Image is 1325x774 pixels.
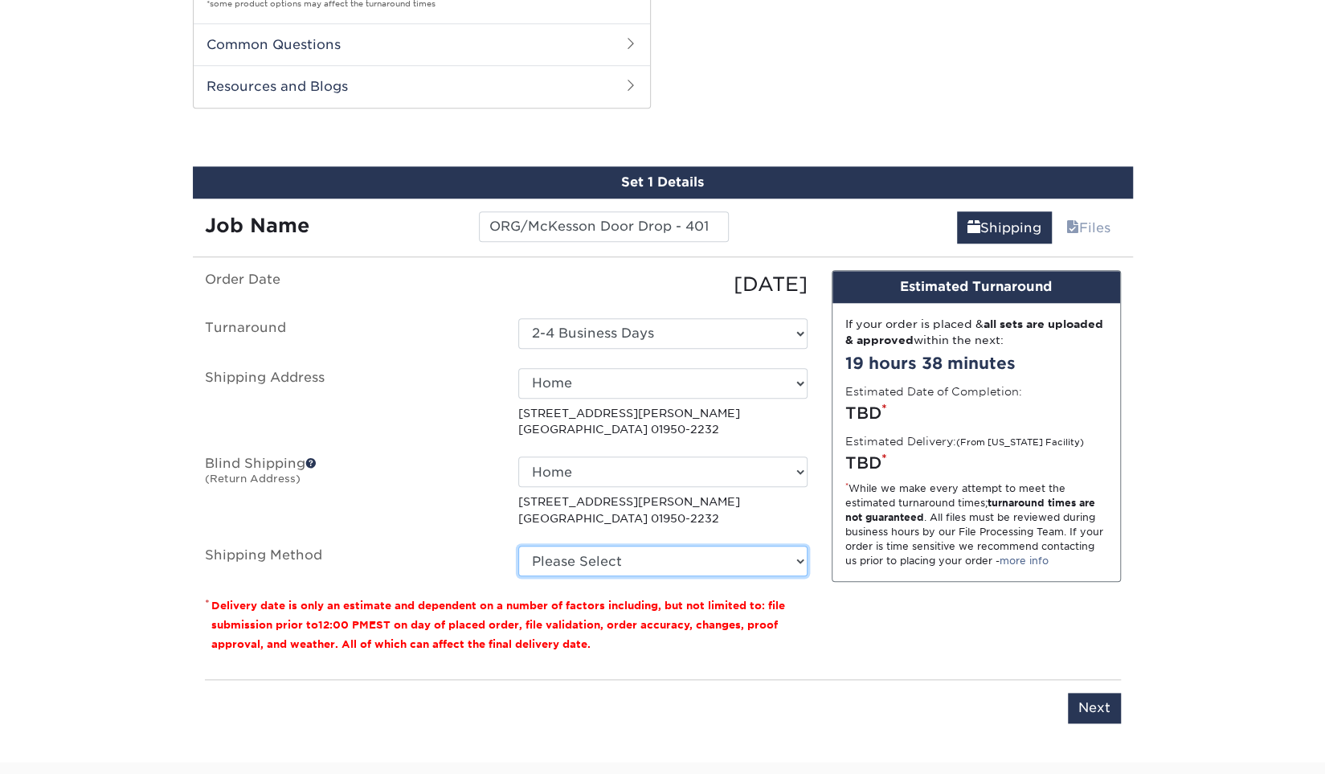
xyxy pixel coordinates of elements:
[211,600,785,650] small: Delivery date is only an estimate and dependent on a number of factors including, but not limited...
[845,401,1107,425] div: TBD
[956,437,1084,448] small: (From [US_STATE] Facility)
[194,65,650,107] h2: Resources and Blogs
[318,619,369,631] span: 12:00 PM
[193,368,506,438] label: Shipping Address
[957,211,1052,244] a: Shipping
[845,451,1107,475] div: TBD
[845,316,1107,349] div: If your order is placed & within the next:
[832,271,1120,303] div: Estimated Turnaround
[518,405,808,438] p: [STREET_ADDRESS][PERSON_NAME] [GEOGRAPHIC_DATA] 01950-2232
[479,211,729,242] input: Enter a job name
[205,473,301,485] small: (Return Address)
[845,351,1107,375] div: 19 hours 38 minutes
[1066,220,1079,235] span: files
[1056,211,1121,244] a: Files
[845,383,1022,399] label: Estimated Date of Completion:
[967,220,980,235] span: shipping
[193,457,506,526] label: Blind Shipping
[845,433,1084,449] label: Estimated Delivery:
[193,546,506,576] label: Shipping Method
[845,481,1107,568] div: While we make every attempt to meet the estimated turnaround times; . All files must be reviewed ...
[518,493,808,526] p: [STREET_ADDRESS][PERSON_NAME] [GEOGRAPHIC_DATA] 01950-2232
[193,318,506,349] label: Turnaround
[193,270,506,299] label: Order Date
[1000,555,1049,567] a: more info
[193,166,1133,199] div: Set 1 Details
[1068,693,1121,723] input: Next
[506,270,820,299] div: [DATE]
[205,214,309,237] strong: Job Name
[194,23,650,65] h2: Common Questions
